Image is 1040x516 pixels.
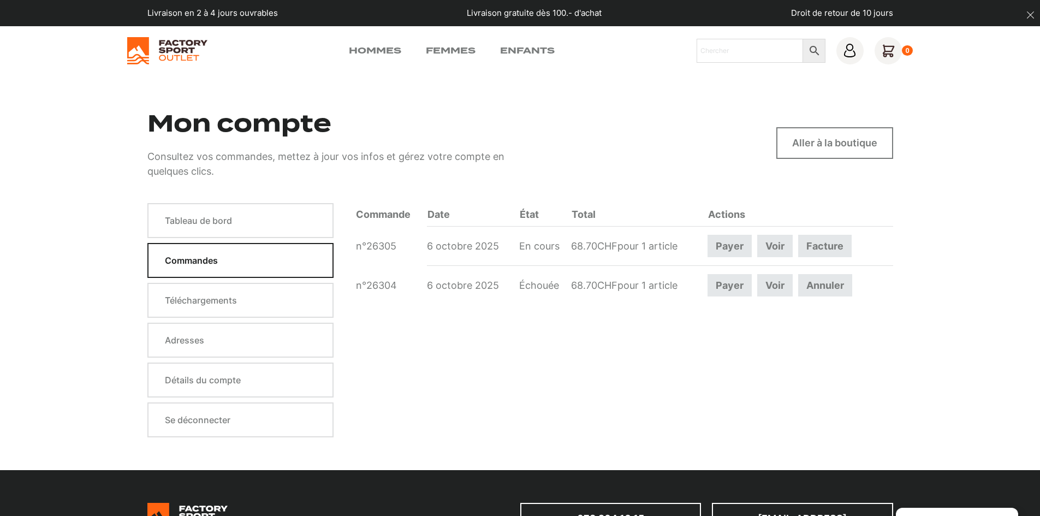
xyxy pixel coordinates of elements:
[147,7,278,20] p: Livraison en 2 à 4 jours ouvrables
[708,235,752,257] a: Payer la commande 26305
[147,283,334,318] a: Téléchargements
[500,44,555,57] a: Enfants
[597,280,617,291] span: CHF
[791,7,893,20] p: Droit de retour de 10 jours
[356,240,396,252] a: Voir la commande numéro 26305
[757,235,793,257] a: Voir la commande 26305
[708,209,745,220] span: Actions
[127,37,207,64] img: Factory Sport Outlet
[572,209,596,220] span: Total
[426,44,476,57] a: Femmes
[798,235,852,257] a: Facture la commande numéro 26305
[356,209,411,220] span: Commande
[697,39,803,63] input: Chercher
[520,209,539,220] span: État
[757,274,793,296] a: Voir la commande 26304
[147,243,334,278] a: Commandes
[1021,5,1040,25] button: dismiss
[427,240,499,252] time: 6 octobre 2025
[798,274,852,296] a: Annuler la commande 26304
[349,44,401,57] a: Hommes
[571,280,617,291] span: 68.70
[147,323,334,358] a: Adresses
[467,7,602,20] p: Livraison gratuite dès 100.- d'achat
[571,265,708,305] td: pour 1 article
[571,226,708,265] td: pour 1 article
[147,402,334,437] a: Se déconnecter
[519,265,571,305] td: Échouée
[147,203,334,238] a: Tableau de bord
[147,108,331,138] h1: Mon compte
[356,280,397,291] a: Voir la commande numéro 26304
[147,363,334,398] a: Détails du compte
[519,226,571,265] td: En cours
[147,149,508,179] p: Consultez vos commandes, mettez à jour vos infos et gérez votre compte en quelques clics.
[597,240,617,252] span: CHF
[902,45,913,56] div: 0
[708,274,752,296] a: Payer la commande 26304
[427,280,499,291] time: 6 octobre 2025
[776,127,893,159] a: Aller à la boutique
[427,209,450,220] span: Date
[571,240,617,252] span: 68.70
[147,203,334,437] nav: Pages du compte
